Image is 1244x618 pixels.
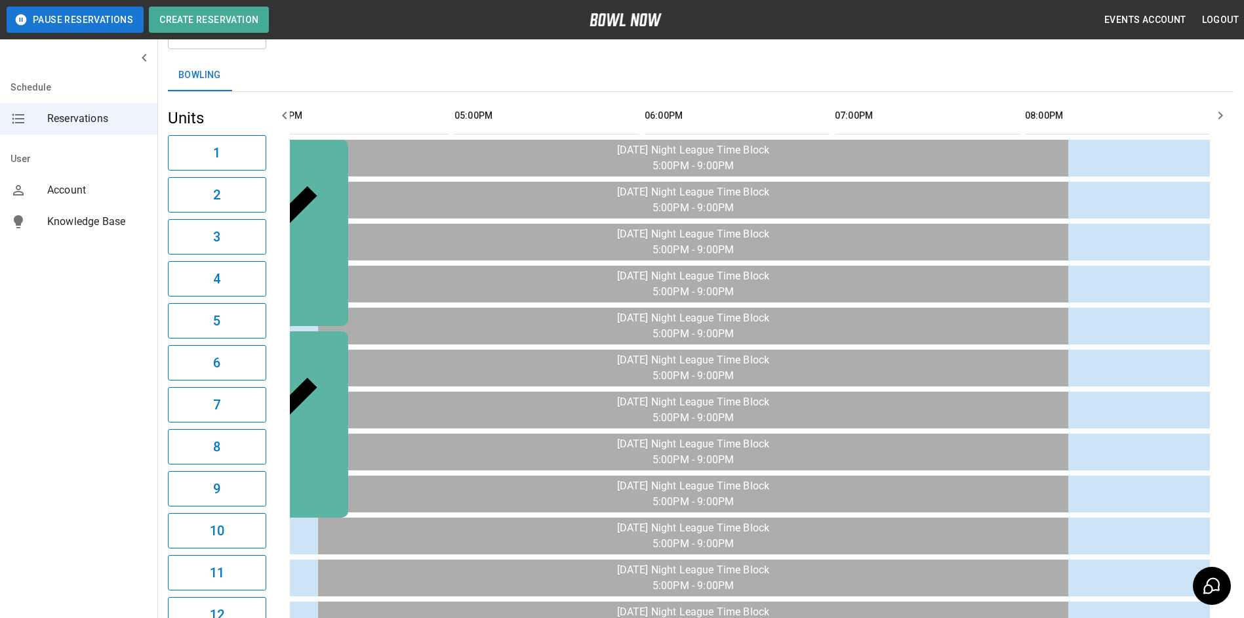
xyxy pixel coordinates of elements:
[168,219,266,255] button: 3
[590,13,662,26] img: logo
[168,555,266,590] button: 11
[645,97,830,134] th: 06:00PM
[1197,8,1244,32] button: Logout
[168,261,266,297] button: 4
[213,184,220,205] h6: 2
[213,436,220,457] h6: 8
[210,562,224,583] h6: 11
[213,268,220,289] h6: 4
[213,226,220,247] h6: 3
[1099,8,1192,32] button: Events Account
[47,214,147,230] span: Knowledge Base
[168,135,266,171] button: 1
[168,303,266,339] button: 5
[213,310,220,331] h6: 5
[168,60,231,91] button: Bowling
[7,7,144,33] button: Pause Reservations
[210,520,224,541] h6: 10
[47,111,147,127] span: Reservations
[168,429,266,464] button: 8
[168,513,266,548] button: 10
[168,108,266,129] h5: Units
[213,478,220,499] h6: 9
[168,345,266,381] button: 6
[47,182,147,198] span: Account
[213,394,220,415] h6: 7
[213,142,220,163] h6: 1
[213,352,220,373] h6: 6
[454,97,639,134] th: 05:00PM
[1025,97,1210,134] th: 08:00PM
[168,177,266,213] button: 2
[149,7,269,33] button: Create Reservation
[835,97,1020,134] th: 07:00PM
[168,387,266,422] button: 7
[168,471,266,506] button: 9
[168,60,1234,91] div: inventory tabs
